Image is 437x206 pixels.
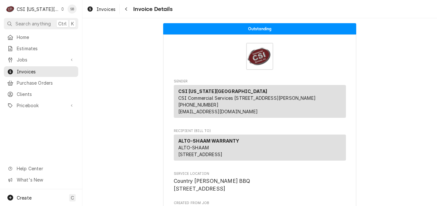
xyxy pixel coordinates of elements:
span: Outstanding [248,27,272,31]
span: Service Location [174,171,346,176]
div: Shayla Bell's Avatar [68,5,77,14]
div: SB [68,5,77,14]
div: CSI Kansas City's Avatar [6,5,15,14]
span: Home [17,34,75,41]
a: Clients [4,89,78,99]
span: Service Location [174,177,346,192]
span: Jobs [17,56,65,63]
span: Purchase Orders [17,80,75,86]
div: Sender [174,85,346,120]
a: Invoices [4,66,78,77]
a: Invoices [84,4,118,14]
a: [EMAIL_ADDRESS][DOMAIN_NAME] [178,109,258,114]
a: Go to Jobs [4,54,78,65]
span: Recipient (Bill To) [174,128,346,134]
a: [PHONE_NUMBER] [178,102,219,108]
span: Created From Job [174,201,346,206]
span: Sender [174,79,346,84]
div: Recipient (Bill To) [174,135,346,163]
span: Create [17,195,32,201]
strong: ALTO-SHAAM WARRANTY [178,138,239,144]
a: Go to What's New [4,174,78,185]
span: Invoices [97,6,116,13]
span: Clients [17,91,75,98]
div: Recipient (Bill To) [174,135,346,161]
span: Estimates [17,45,75,52]
span: What's New [17,176,74,183]
div: Sender [174,85,346,118]
a: Go to Pricebook [4,100,78,111]
span: Help Center [17,165,74,172]
button: Navigate back [121,4,131,14]
span: Pricebook [17,102,65,109]
span: C [71,194,74,201]
strong: CSI [US_STATE][GEOGRAPHIC_DATA] [178,89,267,94]
div: Invoice Recipient [174,128,346,164]
div: Service Location [174,171,346,193]
img: Logo [246,43,273,70]
a: Go to Help Center [4,163,78,174]
div: CSI [US_STATE][GEOGRAPHIC_DATA] [17,6,59,13]
span: Search anything [15,20,51,27]
button: Search anythingCtrlK [4,18,78,29]
span: Ctrl [58,20,67,27]
span: CSI Commercial Services [STREET_ADDRESS][PERSON_NAME] [178,95,316,101]
a: Estimates [4,43,78,54]
span: K [71,20,74,27]
span: ALTO-SHAAM [STREET_ADDRESS] [178,145,223,157]
span: Invoice Details [131,5,172,14]
div: C [6,5,15,14]
div: Status [163,23,356,34]
span: Country [PERSON_NAME] BBQ [STREET_ADDRESS] [174,178,250,192]
a: Home [4,32,78,42]
div: Invoice Sender [174,79,346,121]
a: Purchase Orders [4,78,78,88]
span: Invoices [17,68,75,75]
